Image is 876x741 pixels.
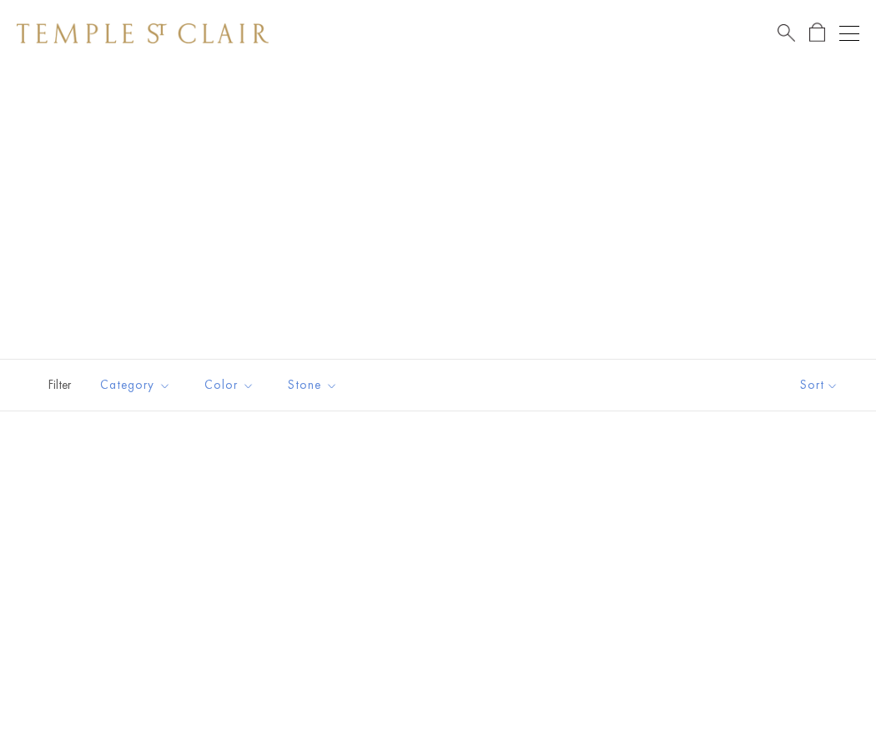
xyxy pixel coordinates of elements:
[279,375,350,396] span: Stone
[17,23,269,43] img: Temple St. Clair
[839,23,859,43] button: Open navigation
[88,366,184,404] button: Category
[809,23,825,43] a: Open Shopping Bag
[196,375,267,396] span: Color
[778,23,795,43] a: Search
[192,366,267,404] button: Color
[92,375,184,396] span: Category
[763,360,876,411] button: Show sort by
[275,366,350,404] button: Stone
